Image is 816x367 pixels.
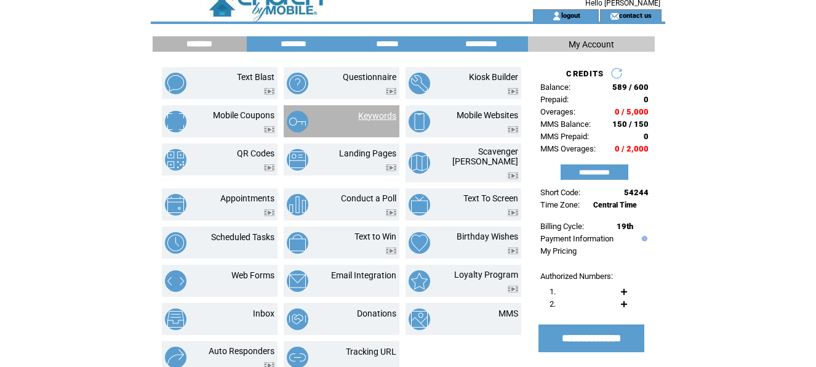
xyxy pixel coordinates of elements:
a: Keywords [358,111,396,121]
a: Text Blast [237,72,274,82]
img: contact_us_icon.gif [610,11,619,21]
span: 0 / 5,000 [615,107,649,116]
img: text-to-win.png [287,232,308,254]
span: 19th [617,222,633,231]
a: Mobile Websites [457,110,518,120]
img: help.gif [639,236,647,241]
a: Scavenger [PERSON_NAME] [452,147,518,166]
span: 150 / 150 [612,119,649,129]
img: qr-codes.png [165,149,186,171]
img: text-blast.png [165,73,186,94]
img: mobile-coupons.png [165,111,186,132]
span: Time Zone: [540,200,580,209]
span: Short Code: [540,188,580,197]
a: logout [561,11,580,19]
img: video.png [508,209,518,216]
span: 2. [550,299,556,309]
img: video.png [508,248,518,254]
img: video.png [264,164,274,171]
img: donations.png [287,309,308,330]
span: Balance: [540,83,570,92]
span: Central Time [593,201,637,209]
a: Loyalty Program [454,270,518,280]
img: video.png [508,126,518,133]
img: video.png [386,88,396,95]
a: Mobile Coupons [213,110,274,120]
a: Web Forms [231,270,274,280]
span: MMS Overages: [540,144,596,153]
img: appointments.png [165,194,186,216]
a: My Pricing [540,246,577,256]
a: Tracking URL [346,347,396,357]
img: inbox.png [165,309,186,330]
span: 0 [644,95,649,104]
img: keywords.png [287,111,308,132]
img: conduct-a-poll.png [287,194,308,216]
a: Appointments [220,193,274,203]
a: Kiosk Builder [469,72,518,82]
span: 0 / 2,000 [615,144,649,153]
span: My Account [569,39,614,49]
a: Text to Win [354,232,396,241]
a: Payment Information [540,234,614,243]
img: email-integration.png [287,270,308,292]
a: QR Codes [237,148,274,158]
img: video.png [508,172,518,179]
img: questionnaire.png [287,73,308,94]
span: 589 / 600 [612,83,649,92]
img: account_icon.gif [552,11,561,21]
img: birthday-wishes.png [409,232,430,254]
span: Overages: [540,107,575,116]
span: Prepaid: [540,95,569,104]
a: Landing Pages [339,148,396,158]
a: MMS [498,309,518,318]
a: Conduct a Poll [341,193,396,203]
img: landing-pages.png [287,149,308,171]
img: video.png [264,88,274,95]
span: MMS Balance: [540,119,591,129]
span: 0 [644,132,649,141]
a: Questionnaire [343,72,396,82]
img: kiosk-builder.png [409,73,430,94]
img: video.png [386,248,396,254]
img: video.png [508,286,518,292]
span: 54244 [624,188,649,197]
img: video.png [264,126,274,133]
img: scavenger-hunt.png [409,152,430,174]
span: 1. [550,287,556,296]
span: CREDITS [566,69,604,78]
img: loyalty-program.png [409,270,430,292]
a: Birthday Wishes [457,232,518,241]
img: video.png [508,88,518,95]
span: Authorized Numbers: [540,272,613,281]
img: video.png [386,209,396,216]
img: web-forms.png [165,270,186,292]
img: video.png [386,164,396,171]
span: MMS Prepaid: [540,132,589,141]
a: Text To Screen [463,193,518,203]
img: text-to-screen.png [409,194,430,216]
img: mms.png [409,309,430,330]
a: Email Integration [331,270,396,280]
a: Scheduled Tasks [211,232,274,242]
img: mobile-websites.png [409,111,430,132]
span: Billing Cycle: [540,222,584,231]
a: Inbox [253,309,274,318]
a: Auto Responders [209,346,274,356]
img: video.png [264,209,274,216]
a: Donations [357,309,396,318]
a: contact us [619,11,652,19]
img: scheduled-tasks.png [165,232,186,254]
